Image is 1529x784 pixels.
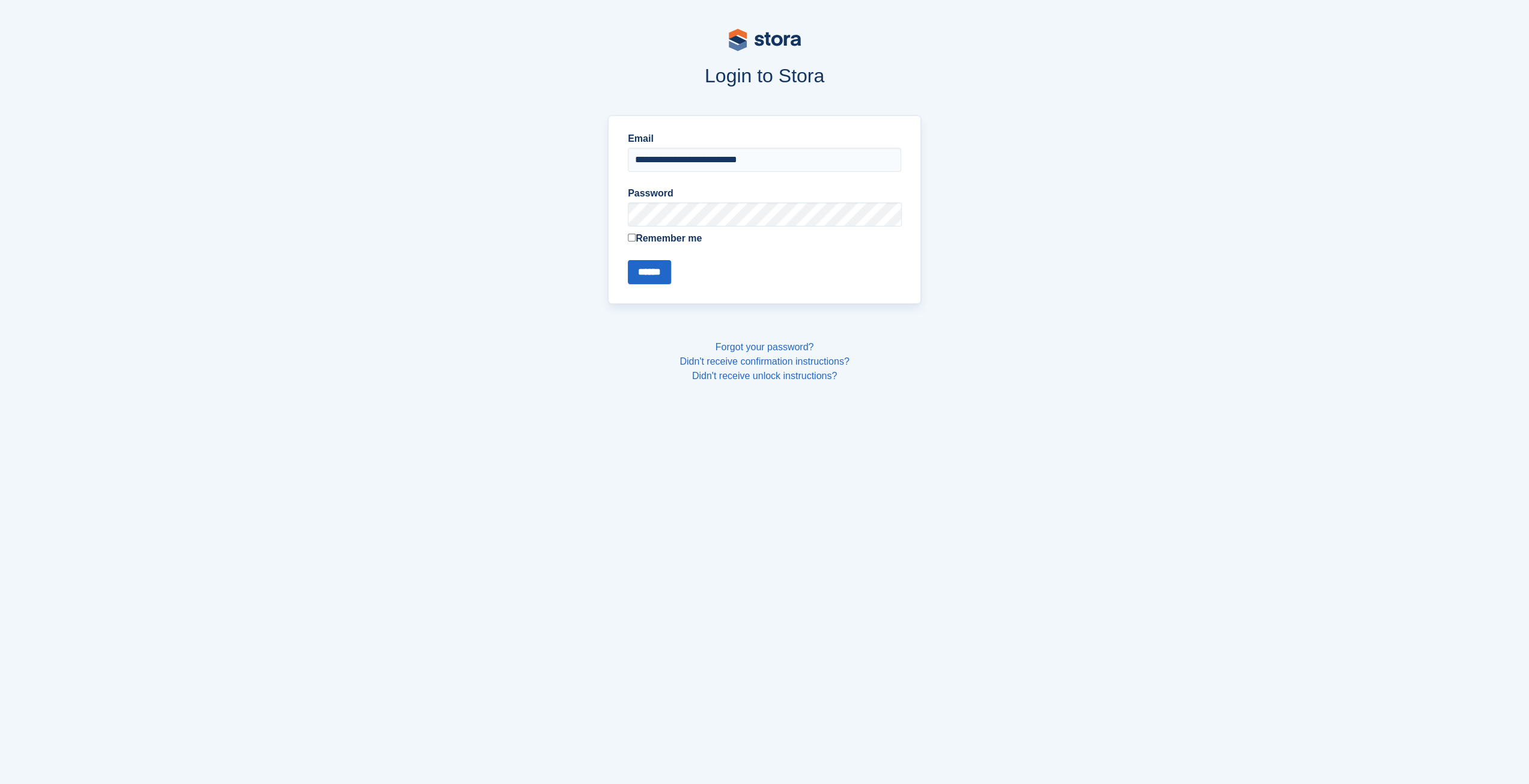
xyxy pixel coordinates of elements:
[628,186,901,201] label: Password
[729,29,801,51] img: stora-logo-53a41332b3708ae10de48c4981b4e9114cc0af31d8433b30ea865607fb682f29.svg
[628,231,901,246] label: Remember me
[716,342,814,352] a: Forgot your password?
[379,65,1151,87] h1: Login to Stora
[692,371,837,381] a: Didn't receive unlock instructions?
[628,132,901,146] label: Email
[628,234,636,242] input: Remember me
[679,356,849,366] a: Didn't receive confirmation instructions?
